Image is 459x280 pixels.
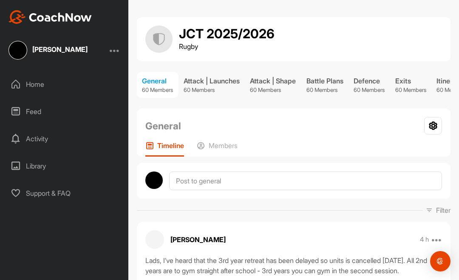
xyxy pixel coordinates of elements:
div: Battle Plans [306,76,343,86]
div: Feed [5,101,125,122]
p: 60 Members [250,86,296,94]
p: [PERSON_NAME] [170,234,226,245]
img: avatar [145,171,163,189]
p: 60 Members [142,86,173,94]
div: General [142,76,173,86]
p: 60 Members [306,86,343,94]
div: Exits [395,76,426,86]
div: Defence [354,76,385,86]
div: Attack | Launches [184,76,240,86]
img: group [145,26,173,53]
img: square_304b06564c21c852d73ae051e3d0d3b0.jpg [8,41,27,60]
p: 60 Members [395,86,426,94]
div: [PERSON_NAME] [32,46,88,53]
div: Attack | Shape [250,76,296,86]
div: Library [5,155,125,177]
p: 60 Members [184,86,240,94]
div: Lads, I’ve heard that the 3rd year retreat has been delayed so units is cancelled [DATE]. All 2nd... [145,255,442,276]
p: Members [209,141,238,150]
div: Home [5,74,125,95]
h2: General [145,119,181,133]
p: 4 h [420,235,429,244]
p: Filter [436,205,450,215]
p: Timeline [157,141,184,150]
div: Support & FAQ [5,183,125,204]
div: Activity [5,128,125,149]
p: 60 Members [354,86,385,94]
h1: JCT 2025/2026 [179,27,275,41]
p: Rugby [179,41,275,51]
img: CoachNow [8,10,92,24]
div: Open Intercom Messenger [430,251,450,271]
